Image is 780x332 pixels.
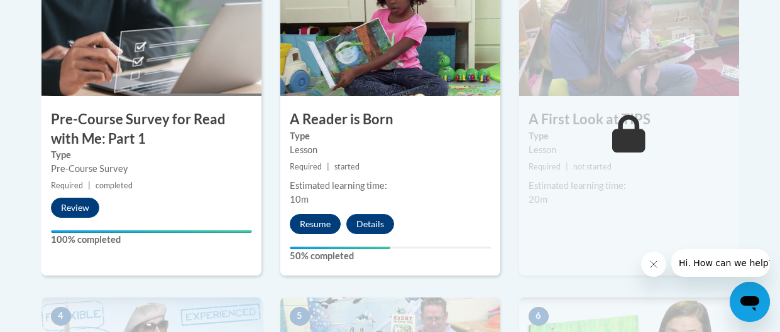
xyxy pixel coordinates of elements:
div: Your progress [51,230,252,233]
span: Required [51,181,83,190]
div: Lesson [529,143,730,157]
iframe: Close message [641,252,666,277]
iframe: Message from company [671,249,770,277]
button: Resume [290,214,341,234]
iframe: Button to launch messaging window [730,282,770,322]
label: Type [290,129,491,143]
span: 10m [290,194,309,205]
label: 50% completed [290,249,491,263]
span: 6 [529,307,549,326]
span: 20m [529,194,547,205]
span: 4 [51,307,71,326]
span: Hi. How can we help? [8,9,102,19]
label: Type [529,129,730,143]
span: not started [573,162,612,171]
span: completed [96,181,133,190]
label: Type [51,148,252,162]
button: Details [346,214,394,234]
span: | [88,181,91,190]
label: 100% completed [51,233,252,247]
span: | [327,162,329,171]
h3: A Reader is Born [280,110,500,129]
div: Estimated learning time: [529,179,730,193]
h3: A First Look at TIPS [519,110,739,129]
div: Your progress [290,247,390,249]
span: | [566,162,568,171]
span: 5 [290,307,310,326]
div: Pre-Course Survey [51,162,252,176]
button: Review [51,198,99,218]
div: Estimated learning time: [290,179,491,193]
span: started [334,162,360,171]
h3: Pre-Course Survey for Read with Me: Part 1 [41,110,261,149]
div: Lesson [290,143,491,157]
span: Required [529,162,561,171]
span: Required [290,162,322,171]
